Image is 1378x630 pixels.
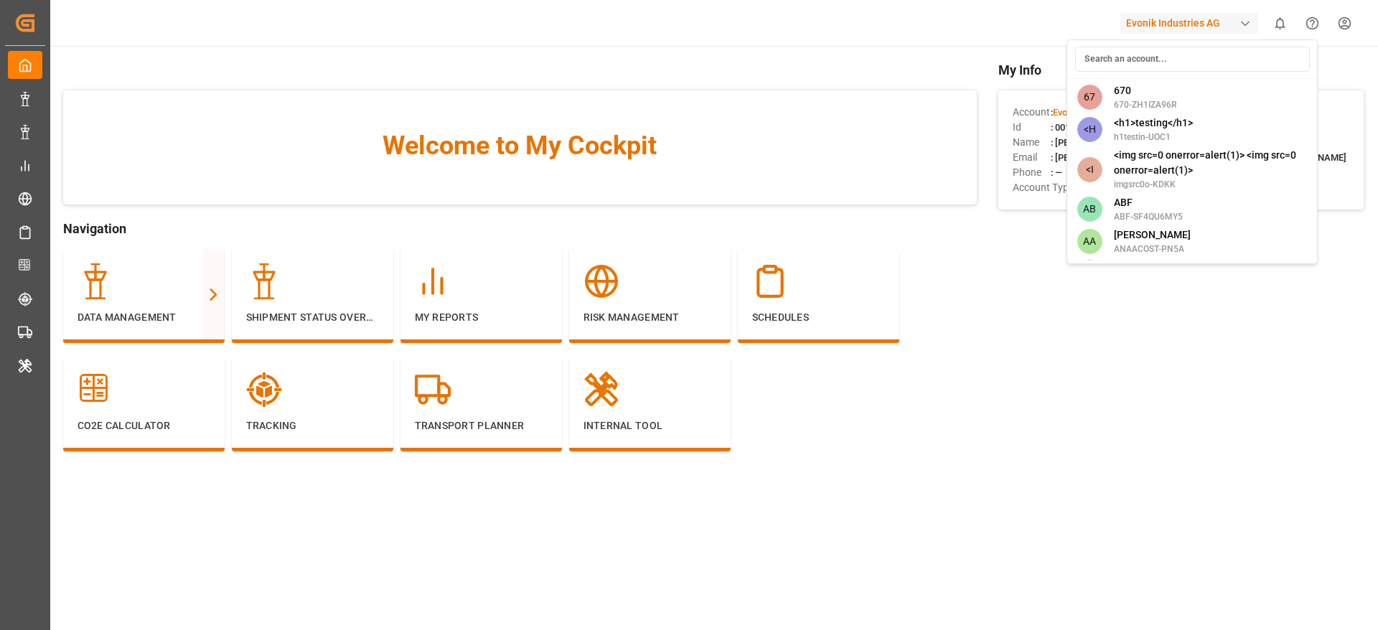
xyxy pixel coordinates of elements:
[1114,195,1183,210] span: ABF
[1114,98,1177,111] span: 670-ZH1IZA96R
[1114,83,1177,98] span: 670
[1075,47,1310,72] input: Search an account...
[1077,197,1102,222] span: AB
[1114,148,1308,178] span: <img src=0 onerror=alert(1)> <img src=0 onerror=alert(1)>
[1114,243,1191,255] span: ANAACOST-PN5A
[1077,229,1102,254] span: AA
[1077,260,1102,285] span: AA
[1114,131,1193,144] span: h1testin-UOC1
[1114,210,1183,223] span: ABF-SF4QU6MY5
[1114,227,1191,243] span: [PERSON_NAME]
[1077,85,1102,110] span: 67
[1077,157,1102,182] span: <I
[1114,116,1193,131] span: <h1>testing</h1>
[1077,117,1102,142] span: <H
[1114,178,1308,191] span: imgsrc0o-KDKK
